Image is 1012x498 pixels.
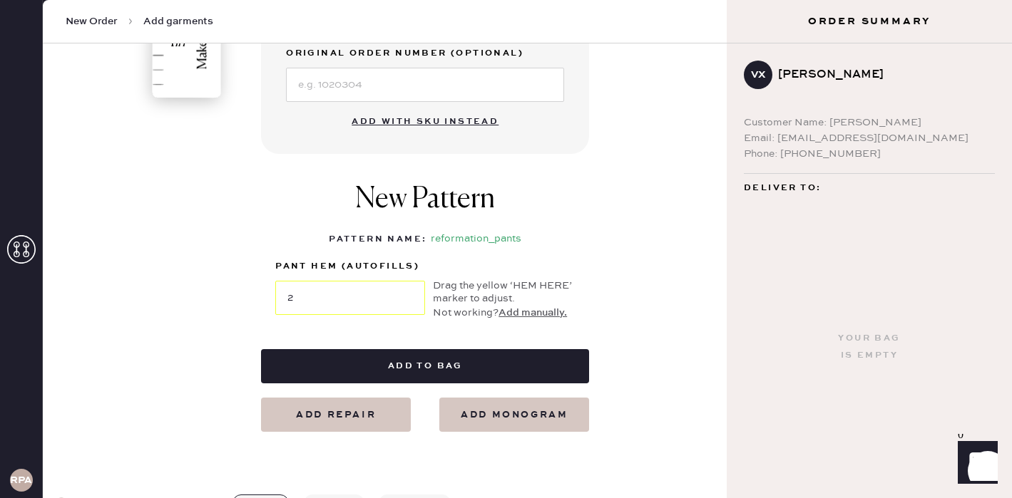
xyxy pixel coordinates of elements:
input: e.g. 1020304 [286,68,564,102]
button: Add to bag [261,349,589,383]
h3: VX [751,70,766,80]
div: [PERSON_NAME] [778,66,983,83]
label: pant hem (autofills) [275,258,425,275]
h1: New Pattern [355,182,495,231]
div: Customer Name: [PERSON_NAME] [744,115,995,130]
div: Drag the yellow ‘HEM HERE’ marker to adjust. [433,279,575,305]
span: New Order [66,14,118,28]
span: Deliver to: [744,180,821,197]
h3: RPA [10,475,32,485]
button: add monogram [439,398,589,432]
div: Email: [EMAIL_ADDRESS][DOMAIN_NAME] [744,130,995,146]
h3: Order Summary [727,14,1012,28]
div: Your bag is empty [838,330,900,364]
input: Move the yellow marker! [275,281,425,315]
div: Pattern Name : [329,231,426,248]
div: Not working? [433,305,575,321]
button: Add with SKU instead [343,108,507,136]
label: Original Order Number (Optional) [286,45,564,62]
button: Add manually. [499,305,567,321]
div: Phone: [PHONE_NUMBER] [744,146,995,162]
iframe: Front Chat [944,434,1006,495]
div: reformation_pants [431,231,521,248]
button: Add repair [261,398,411,432]
span: Add garments [143,14,213,28]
